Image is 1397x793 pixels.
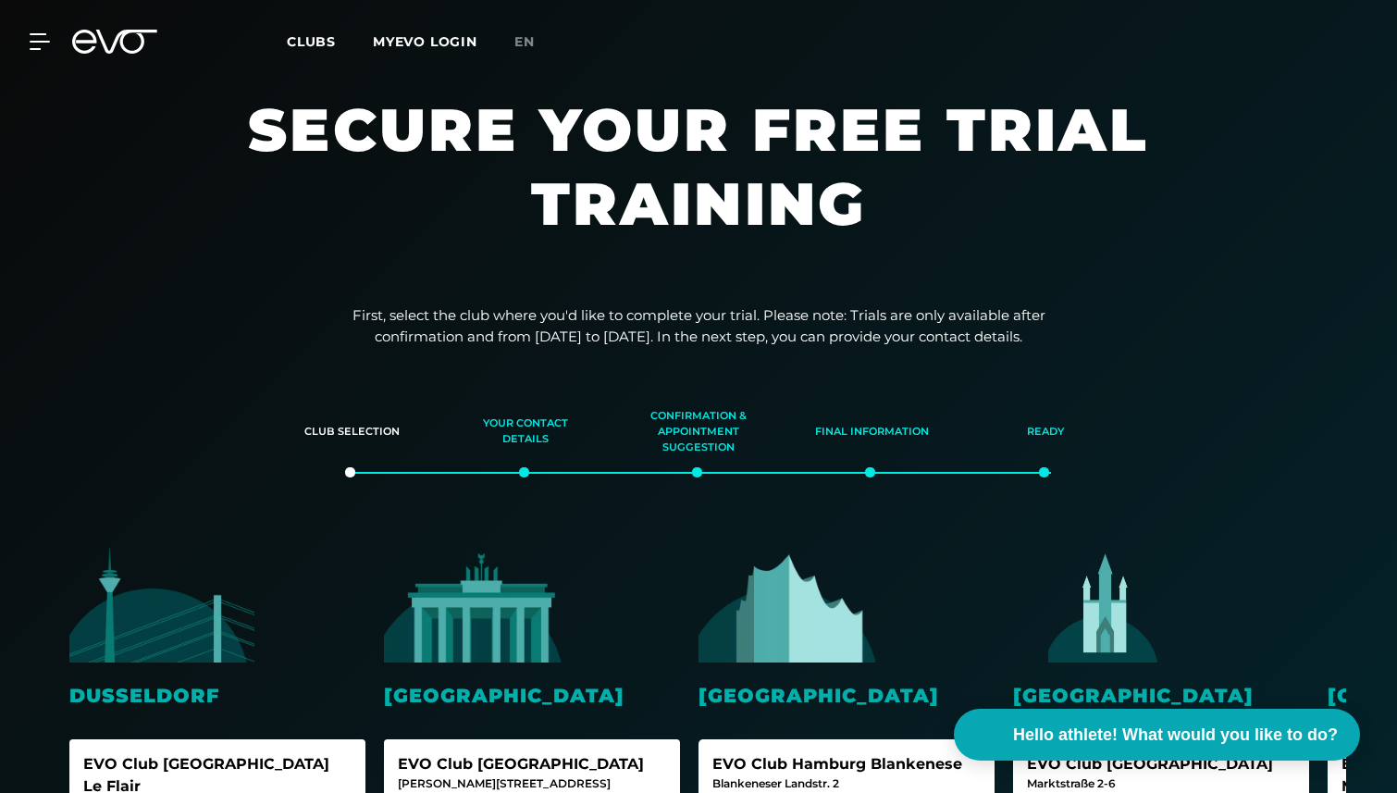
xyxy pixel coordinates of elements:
font: Hello athlete! What would you like to do? [1013,725,1338,744]
font: First, select the club where you'd like to complete your trial. Please note: Trials are only avai... [352,306,1045,345]
font: Ready [1027,425,1064,438]
img: evofitness [698,547,884,663]
font: en [514,33,535,50]
font: EVO Club Hamburg Blankenese [712,755,962,773]
font: Confirmation & appointment suggestion [650,409,747,453]
font: Your contact details [483,416,568,445]
button: Hello athlete! What would you like to do? [954,709,1360,761]
a: Clubs [287,32,373,50]
img: evofitness [1013,547,1198,663]
font: [PERSON_NAME][STREET_ADDRESS] [398,776,611,790]
a: en [514,31,557,53]
font: Club selection [304,425,400,438]
img: evofitness [384,547,569,663]
font: Final information [815,425,929,438]
font: [GEOGRAPHIC_DATA] [384,684,624,707]
font: [GEOGRAPHIC_DATA] [1013,684,1254,707]
font: Dusseldorf [69,684,219,707]
font: [GEOGRAPHIC_DATA] [698,684,939,707]
img: evofitness [69,547,254,663]
font: EVO Club [GEOGRAPHIC_DATA] [1027,755,1273,773]
a: MYEVO LOGIN [373,33,477,50]
font: Secure your free trial training [248,93,1148,240]
font: Blankeneser Landstr. 2 [712,776,839,790]
font: Clubs [287,33,336,50]
font: Marktstraße 2-6 [1027,776,1116,790]
font: EVO Club [GEOGRAPHIC_DATA] [398,755,644,773]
